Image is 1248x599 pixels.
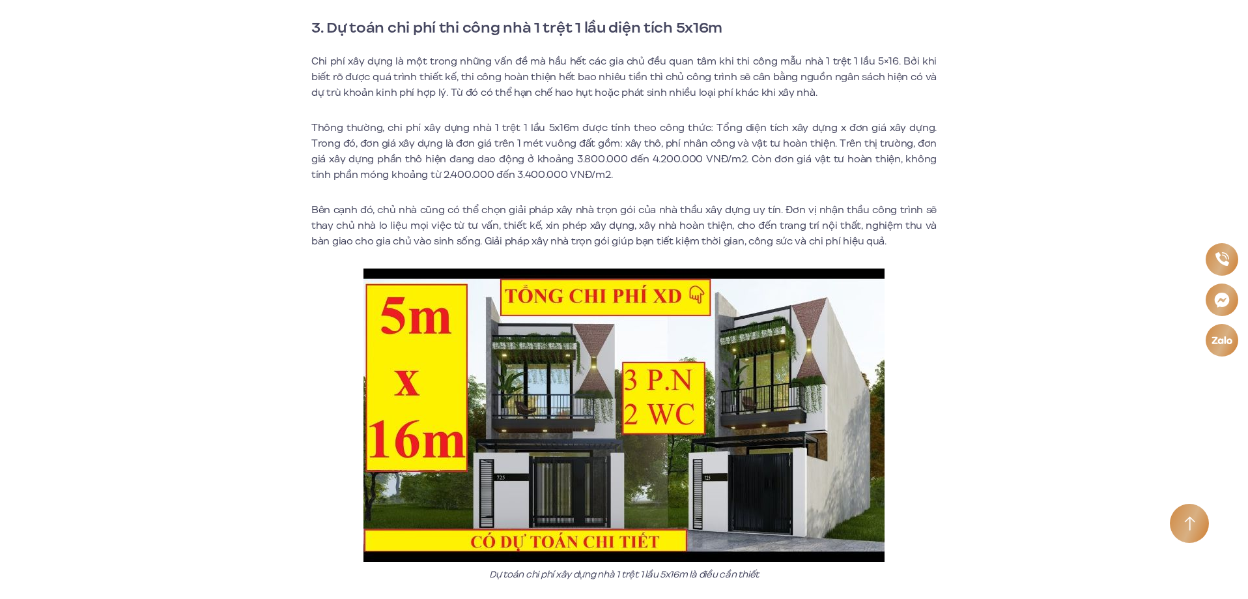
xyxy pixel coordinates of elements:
img: Phone icon [1213,251,1230,268]
img: Arrow icon [1184,516,1195,531]
p: Thông thường, chi phí xây dựng nhà 1 trệt 1 lầu 5x16m được tính theo công thức: Tổng diện tích xâ... [311,120,937,183]
p: Chi phí xây dựng là một trong những vấn đề mà hầu hết các gia chủ đều quan tâm khi thi công mẫu n... [311,53,937,100]
h2: 3. Dự toán chi phí thi công nhà 1 trệt 1 lầu diện tích 5x16m [311,16,937,40]
img: Messenger icon [1213,290,1232,310]
p: Bên cạnh đó, chủ nhà cũng có thể chọn giải pháp xây nhà trọn gói của nhà thầu xây dựng uy tín. Đơ... [311,202,937,249]
img: Dự toán chi phí xây dựng nhà 1 trệt 1 lầu 5x16m là điều cần thiết [363,269,885,562]
em: Dự toán chi phí xây dựng nhà 1 trệt 1 lầu 5x16m là điều cần thiết [489,568,759,581]
img: Zalo icon [1211,333,1234,346]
